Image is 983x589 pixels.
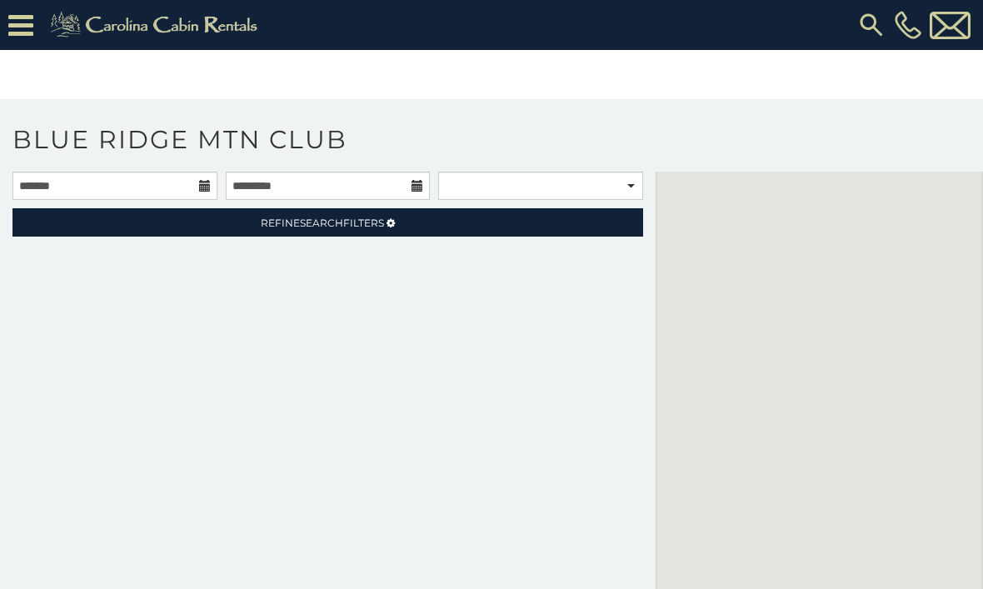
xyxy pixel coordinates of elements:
span: Refine Filters [261,217,384,229]
a: RefineSearchFilters [12,208,643,237]
img: search-regular.svg [856,10,886,40]
img: Khaki-logo.png [42,8,272,42]
a: [PHONE_NUMBER] [891,11,926,39]
span: Search [300,217,343,229]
